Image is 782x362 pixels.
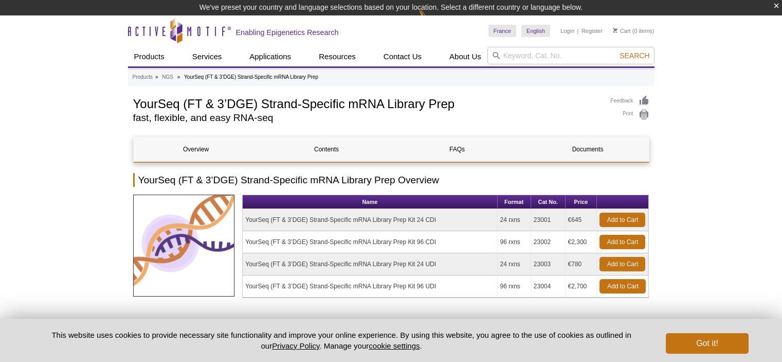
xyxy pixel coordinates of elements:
a: Resources [313,47,362,66]
td: 96 rxns [498,275,531,298]
a: France [488,25,516,37]
li: » [155,74,158,80]
td: YourSeq (FT & 3’DGE) Strand-Specific mRNA Library Prep Kit 24 CDI [243,209,497,231]
a: Privacy Policy [272,341,319,350]
td: 24 rxns [498,253,531,275]
a: Overview [134,137,259,162]
td: YourSeq (FT & 3’DGE) Strand-Specific mRNA Library Prep Kit 24 UDI [243,253,497,275]
a: Cart [613,27,631,35]
img: Your Cart [613,28,617,33]
th: Cat No. [531,195,566,209]
a: Add to Cart [599,235,645,249]
th: Format [498,195,531,209]
a: Login [560,27,574,35]
a: Products [133,73,153,82]
span: Search [620,51,649,60]
h2: YourSeq (FT & 3’DGE) Strand-Specific mRNA Library Prep Overview [133,173,649,187]
button: Search [616,51,652,60]
a: About Us [443,47,487,66]
th: Price [566,195,597,209]
a: NGS [162,73,173,82]
td: 23002 [531,231,566,253]
img: Change Here [419,8,446,32]
td: €780 [566,253,597,275]
th: Name [243,195,497,209]
a: English [521,25,550,37]
td: 96 rxns [498,231,531,253]
a: Contact Us [377,47,428,66]
a: Add to Cart [599,213,645,227]
a: Feedback [611,95,649,107]
td: €645 [566,209,597,231]
p: This website uses cookies to provide necessary site functionality and improve your online experie... [34,330,649,351]
a: Register [581,27,603,35]
img: RNA-Seq Services [133,195,235,297]
td: 23004 [531,275,566,298]
a: Contents [264,137,389,162]
td: 23001 [531,209,566,231]
li: YourSeq (FT & 3’DGE) Strand-Specific mRNA Library Prep [184,74,318,80]
a: Applications [243,47,297,66]
a: Add to Cart [599,279,646,294]
td: YourSeq (FT & 3’DGE) Strand-Specific mRNA Library Prep Kit 96 UDI [243,275,497,298]
li: (0 items) [613,25,654,37]
a: Print [611,109,649,120]
input: Keyword, Cat. No. [487,47,654,64]
a: Documents [525,137,650,162]
li: » [177,74,180,80]
td: 24 rxns [498,209,531,231]
a: Services [186,47,228,66]
a: Add to Cart [599,257,645,271]
button: Got it! [666,333,748,354]
h2: Enabling Epigenetics Research [236,28,339,37]
h1: YourSeq (FT & 3’DGE) Strand-Specific mRNA Library Prep [133,95,601,111]
td: €2,700 [566,275,597,298]
h2: fast, flexible, and easy RNA-seq [133,113,601,123]
a: FAQs [395,137,520,162]
li: | [577,25,579,37]
button: cookie settings [369,341,420,350]
td: €2,300 [566,231,597,253]
td: YourSeq (FT & 3’DGE) Strand-Specific mRNA Library Prep Kit 96 CDI [243,231,497,253]
a: Products [128,47,171,66]
td: 23003 [531,253,566,275]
